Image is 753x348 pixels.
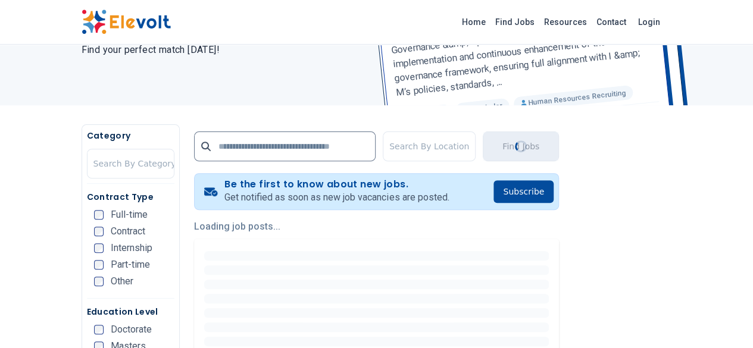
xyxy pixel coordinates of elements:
[82,10,171,35] img: Elevolt
[94,243,104,253] input: Internship
[490,12,539,32] a: Find Jobs
[693,291,753,348] iframe: Chat Widget
[457,12,490,32] a: Home
[224,190,449,205] p: Get notified as soon as new job vacancies are posted.
[493,180,554,203] button: Subscribe
[194,220,559,234] p: Loading job posts...
[111,243,152,253] span: Internship
[693,291,753,348] div: Widget de chat
[87,130,174,142] h5: Category
[514,139,527,153] div: Loading...
[94,277,104,286] input: Other
[224,178,449,190] h4: Be the first to know about new jobs.
[94,325,104,334] input: Doctorate
[631,10,667,34] a: Login
[592,12,631,32] a: Contact
[87,306,174,318] h5: Education Level
[94,227,104,236] input: Contract
[111,260,150,269] span: Part-time
[94,260,104,269] input: Part-time
[87,191,174,203] h5: Contract Type
[111,277,133,286] span: Other
[483,131,559,161] button: Find JobsLoading...
[539,12,592,32] a: Resources
[111,227,145,236] span: Contract
[94,210,104,220] input: Full-time
[111,210,148,220] span: Full-time
[111,325,152,334] span: Doctorate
